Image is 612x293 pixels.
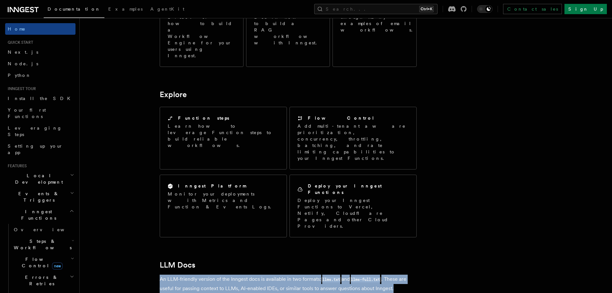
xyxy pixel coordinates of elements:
[160,90,187,99] a: Explore
[160,107,287,169] a: Function stepsLearn how to leverage Function steps to build reliable workflows.
[11,271,75,289] button: Errors & Retries
[150,6,184,12] span: AgentKit
[11,224,75,235] a: Overview
[160,261,195,270] a: LLM Docs
[5,170,75,188] button: Local Development
[297,123,409,161] p: Add multi-tenant aware prioritization, concurrency, throttling, batching, and rate limiting capab...
[48,6,101,12] span: Documentation
[5,86,36,91] span: Inngest tour
[11,256,71,269] span: Flow Control
[5,206,75,224] button: Inngest Functions
[314,4,438,14] button: Search...Ctrl+K
[5,40,33,45] span: Quick start
[14,227,80,232] span: Overview
[8,96,74,101] span: Install the SDK
[5,140,75,158] a: Setting up your app
[5,208,69,221] span: Inngest Functions
[8,125,62,137] span: Leveraging Steps
[178,115,229,121] h2: Function steps
[5,93,75,104] a: Install the SDK
[5,163,27,169] span: Features
[160,275,417,293] p: An LLM-friendly version of the Inngest docs is available in two formats: and . These are useful f...
[477,5,492,13] button: Toggle dark mode
[350,277,381,282] code: llms-full.txt
[297,197,409,229] p: Deploy your Inngest Functions to Vercel, Netlify, Cloudflare Pages and other Cloud Providers.
[108,6,143,12] span: Examples
[11,235,75,253] button: Steps & Workflows
[5,46,75,58] a: Next.js
[5,188,75,206] button: Events & Triggers
[178,183,246,189] h2: Inngest Platform
[308,115,375,121] h2: Flow Control
[321,277,341,282] code: llms.txt
[5,104,75,122] a: Your first Functions
[5,122,75,140] a: Leveraging Steps
[564,4,607,14] a: Sign Up
[5,58,75,69] a: Node.js
[289,107,417,169] a: Flow ControlAdd multi-tenant aware prioritization, concurrency, throttling, batching, and rate li...
[419,6,434,12] kbd: Ctrl+K
[11,238,72,251] span: Steps & Workflows
[11,253,75,271] button: Flow Controlnew
[503,4,562,14] a: Contact sales
[11,274,70,287] span: Errors & Retries
[8,50,38,55] span: Next.js
[8,26,26,32] span: Home
[168,191,279,210] p: Monitor your deployments with Metrics and Function & Events Logs.
[308,183,409,196] h2: Deploy your Inngest Functions
[168,123,279,149] p: Learn how to leverage Function steps to build reliable workflows.
[160,175,287,237] a: Inngest PlatformMonitor your deployments with Metrics and Function & Events Logs.
[5,69,75,81] a: Python
[8,73,31,78] span: Python
[44,2,104,18] a: Documentation
[146,2,188,17] a: AgentKit
[5,190,70,203] span: Events & Triggers
[8,143,63,155] span: Setting up your app
[5,23,75,35] a: Home
[5,172,70,185] span: Local Development
[289,175,417,237] a: Deploy your Inngest FunctionsDeploy your Inngest Functions to Vercel, Netlify, Cloudflare Pages a...
[8,61,38,66] span: Node.js
[8,107,46,119] span: Your first Functions
[104,2,146,17] a: Examples
[52,262,63,270] span: new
